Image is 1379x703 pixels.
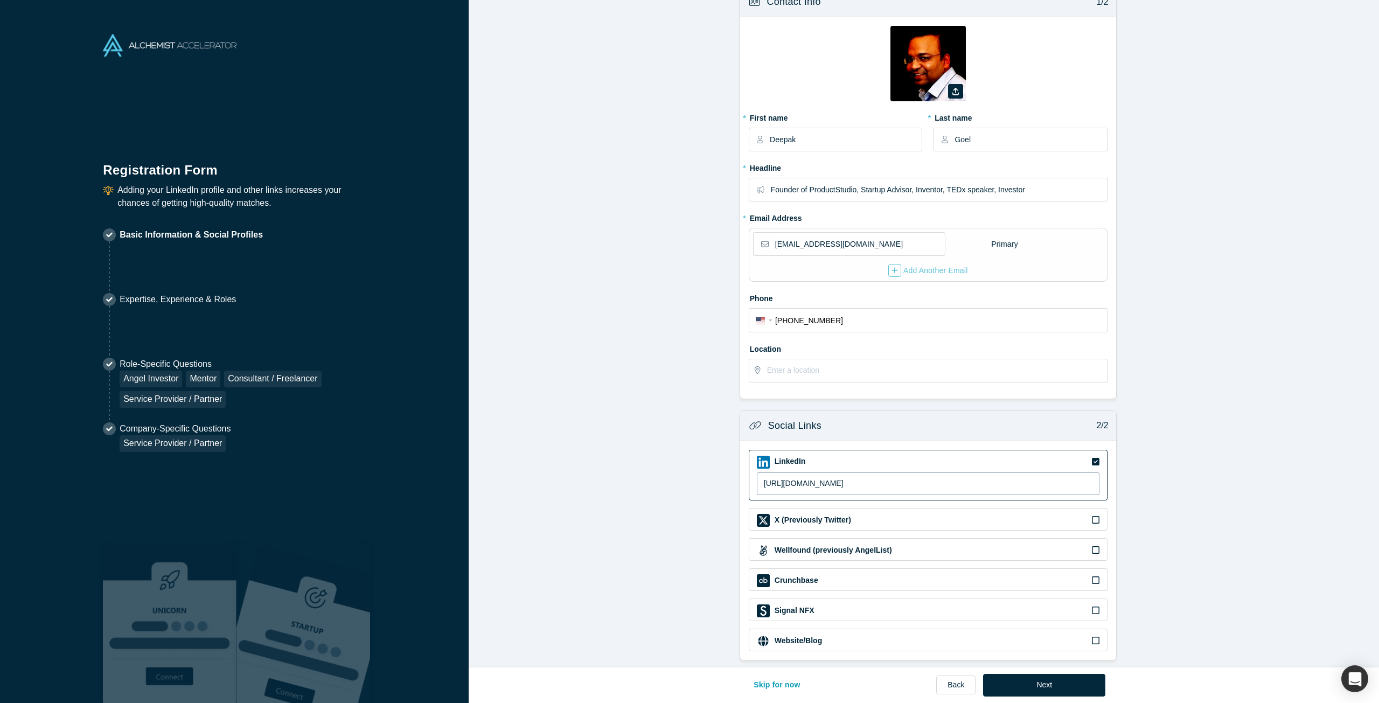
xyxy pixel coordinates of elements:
[888,264,968,277] div: Add Another Email
[936,676,976,694] a: Back
[774,545,892,556] label: Wellfound (previously AngelList)
[749,598,1108,621] div: Signal NFX iconSignal NFX
[991,235,1019,254] div: Primary
[774,456,806,467] label: LinkedIn
[1091,419,1109,432] p: 2/2
[742,674,812,697] button: Skip for now
[757,544,770,557] img: Wellfound (previously AngelList) icon
[186,371,220,387] div: Mentor
[757,456,770,469] img: LinkedIn icon
[749,508,1108,531] div: X (Previously Twitter) iconX (Previously Twitter)
[749,209,802,224] label: Email Address
[757,514,770,527] img: X (Previously Twitter) icon
[117,184,366,210] p: Adding your LinkedIn profile and other links increases your chances of getting high-quality matches.
[120,293,236,306] p: Expertise, Experience & Roles
[120,371,182,387] div: Angel Investor
[120,358,366,371] p: Role-Specific Questions
[749,568,1108,591] div: Crunchbase iconCrunchbase
[934,109,1107,124] label: Last name
[120,391,226,408] div: Service Provider / Partner
[774,575,818,586] label: Crunchbase
[749,450,1108,501] div: LinkedIn iconLinkedIn
[757,604,770,617] img: Signal NFX icon
[236,544,370,703] img: Prism AI
[103,34,236,57] img: Alchemist Accelerator Logo
[120,435,226,452] div: Service Provider / Partner
[224,371,321,387] div: Consultant / Freelancer
[749,340,1108,355] label: Location
[749,538,1108,561] div: Wellfound (previously AngelList) iconWellfound (previously AngelList)
[120,422,231,435] p: Company-Specific Questions
[749,109,922,124] label: First name
[103,149,366,180] h1: Registration Form
[767,359,1106,382] input: Enter a location
[749,159,1108,174] label: Headline
[983,674,1105,697] button: Next
[120,228,263,241] p: Basic Information & Social Profiles
[103,544,236,703] img: Robust Technologies
[771,178,1106,201] input: Partner, CEO
[890,26,966,101] img: Profile user default
[749,289,1108,304] label: Phone
[757,574,770,587] img: Crunchbase icon
[774,605,814,616] label: Signal NFX
[768,419,821,433] h3: Social Links
[774,635,822,646] label: Website/Blog
[774,514,851,526] label: X (Previously Twitter)
[757,635,770,648] img: Website/Blog icon
[749,629,1108,651] div: Website/Blog iconWebsite/Blog
[888,263,969,277] button: Add Another Email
